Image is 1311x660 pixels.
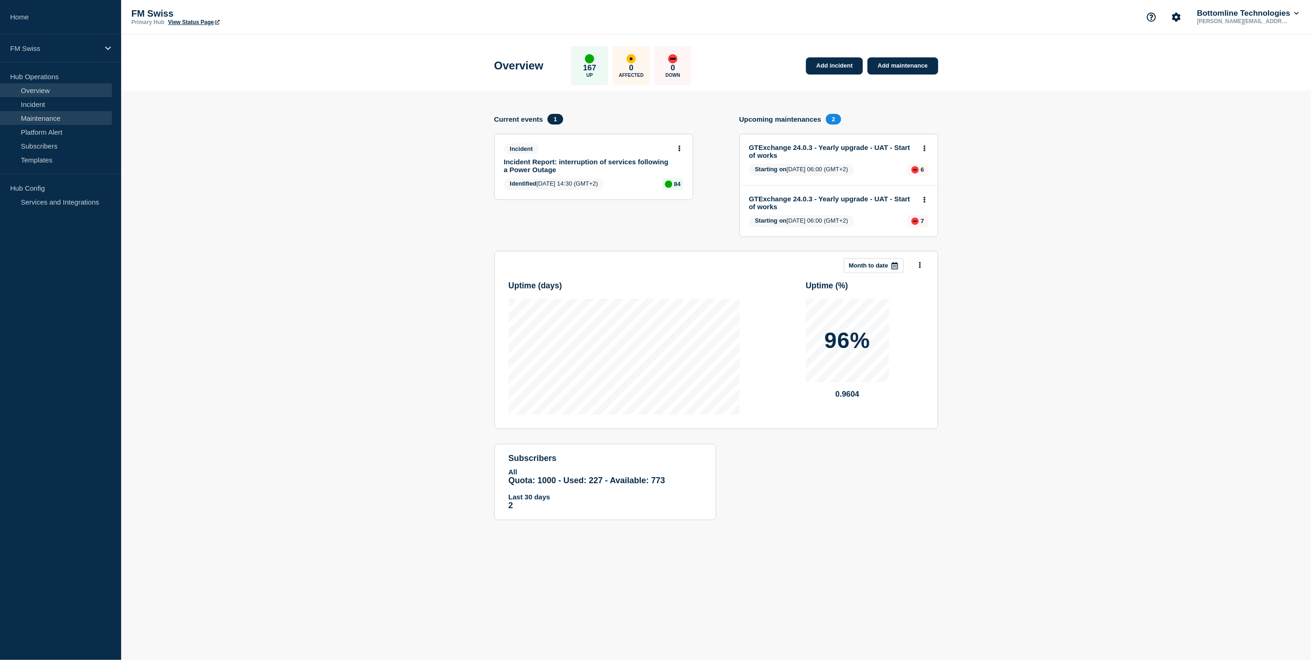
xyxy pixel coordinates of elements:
[921,218,924,224] p: 7
[739,115,822,123] h4: Upcoming maintenances
[1195,18,1292,25] p: [PERSON_NAME][EMAIL_ADDRESS][PERSON_NAME][DOMAIN_NAME]
[131,19,164,25] p: Primary Hub
[510,180,537,187] span: Identified
[509,281,740,291] h3: Uptime ( days )
[509,476,665,485] span: Quota: 1000 - Used: 227 - Available: 773
[755,166,787,173] span: Starting on
[911,166,919,174] div: down
[629,63,634,73] p: 0
[10,44,99,52] p: FM Swiss
[1195,9,1301,18] button: Bottomline Technologies
[504,158,671,174] a: Incident Report: interruption of services following a Power Outage
[749,164,855,176] span: [DATE] 06:00 (GMT+2)
[504,143,539,154] span: Incident
[548,114,563,125] span: 1
[749,215,855,227] span: [DATE] 06:00 (GMT+2)
[921,166,924,173] p: 6
[131,8,316,19] p: FM Swiss
[671,63,675,73] p: 0
[585,54,594,63] div: up
[844,258,904,273] button: Month to date
[627,54,636,63] div: affected
[665,73,680,78] p: Down
[586,73,593,78] p: Up
[583,63,596,73] p: 167
[168,19,219,25] a: View Status Page
[494,115,543,123] h4: Current events
[749,195,916,211] a: GTExchange 24.0.3 - Yearly upgrade - UAT - Start of works
[665,181,672,188] div: up
[806,281,924,291] h3: Uptime ( % )
[849,262,888,269] p: Month to date
[674,181,681,187] p: 84
[619,73,644,78] p: Affected
[504,178,604,190] span: [DATE] 14:30 (GMT+2)
[1167,7,1186,27] button: Account settings
[825,330,870,352] p: 96%
[749,143,916,159] a: GTExchange 24.0.3 - Yearly upgrade - UAT - Start of works
[826,114,841,125] span: 2
[868,57,938,75] a: Add maintenance
[806,390,889,399] p: 0.9604
[509,468,702,476] p: All
[668,54,677,63] div: down
[911,218,919,225] div: down
[509,493,702,501] p: Last 30 days
[509,454,702,463] h4: subscribers
[806,57,863,75] a: Add incident
[755,217,787,224] span: Starting on
[1142,7,1161,27] button: Support
[509,501,702,511] p: 2
[494,59,544,72] h1: Overview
